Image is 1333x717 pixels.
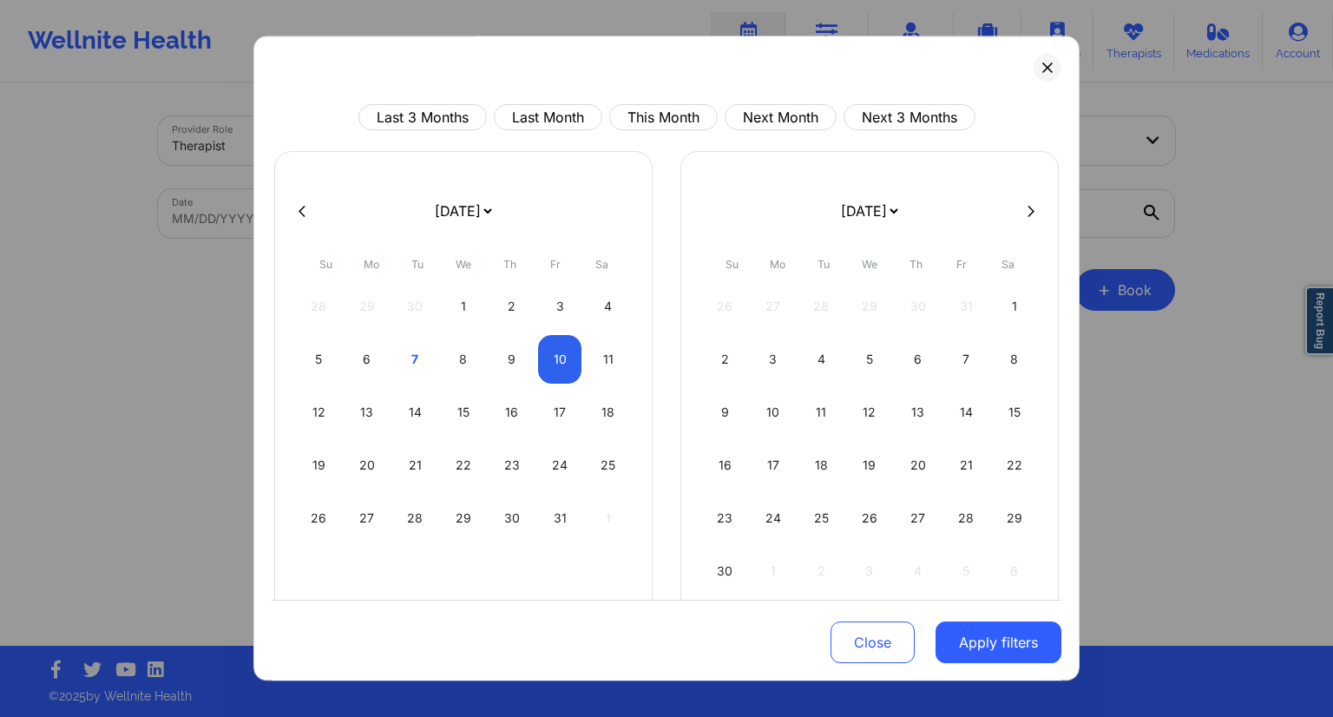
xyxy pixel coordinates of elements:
[992,388,1036,437] div: Sat Nov 15 2025
[586,282,630,331] div: Sat Oct 04 2025
[703,335,747,384] div: Sun Nov 02 2025
[896,335,940,384] div: Thu Nov 06 2025
[944,335,988,384] div: Fri Nov 07 2025
[393,494,437,543] div: Tue Oct 28 2025
[725,104,837,130] button: Next Month
[992,494,1036,543] div: Sat Nov 29 2025
[442,335,486,384] div: Wed Oct 08 2025
[297,441,341,490] div: Sun Oct 19 2025
[752,335,796,384] div: Mon Nov 03 2025
[538,441,582,490] div: Fri Oct 24 2025
[550,258,561,271] abbr: Friday
[489,441,534,490] div: Thu Oct 23 2025
[726,258,739,271] abbr: Sunday
[345,335,390,384] div: Mon Oct 06 2025
[345,494,390,543] div: Mon Oct 27 2025
[831,622,915,663] button: Close
[770,258,785,271] abbr: Monday
[799,388,844,437] div: Tue Nov 11 2025
[442,494,486,543] div: Wed Oct 29 2025
[909,258,923,271] abbr: Thursday
[456,258,471,271] abbr: Wednesday
[862,258,877,271] abbr: Wednesday
[297,494,341,543] div: Sun Oct 26 2025
[442,388,486,437] div: Wed Oct 15 2025
[752,494,796,543] div: Mon Nov 24 2025
[297,388,341,437] div: Sun Oct 12 2025
[503,258,516,271] abbr: Thursday
[799,335,844,384] div: Tue Nov 04 2025
[595,258,608,271] abbr: Saturday
[752,388,796,437] div: Mon Nov 10 2025
[609,104,718,130] button: This Month
[345,441,390,490] div: Mon Oct 20 2025
[538,335,582,384] div: Fri Oct 10 2025
[752,441,796,490] div: Mon Nov 17 2025
[393,335,437,384] div: Tue Oct 07 2025
[956,258,967,271] abbr: Friday
[703,547,747,595] div: Sun Nov 30 2025
[848,494,892,543] div: Wed Nov 26 2025
[944,494,988,543] div: Fri Nov 28 2025
[818,258,830,271] abbr: Tuesday
[936,622,1061,663] button: Apply filters
[489,282,534,331] div: Thu Oct 02 2025
[1001,258,1015,271] abbr: Saturday
[538,388,582,437] div: Fri Oct 17 2025
[896,441,940,490] div: Thu Nov 20 2025
[442,282,486,331] div: Wed Oct 01 2025
[944,441,988,490] div: Fri Nov 21 2025
[992,335,1036,384] div: Sat Nov 08 2025
[703,494,747,543] div: Sun Nov 23 2025
[848,388,892,437] div: Wed Nov 12 2025
[358,104,487,130] button: Last 3 Months
[799,441,844,490] div: Tue Nov 18 2025
[896,388,940,437] div: Thu Nov 13 2025
[489,388,534,437] div: Thu Oct 16 2025
[848,335,892,384] div: Wed Nov 05 2025
[844,104,975,130] button: Next 3 Months
[538,282,582,331] div: Fri Oct 03 2025
[703,441,747,490] div: Sun Nov 16 2025
[992,282,1036,331] div: Sat Nov 01 2025
[586,441,630,490] div: Sat Oct 25 2025
[319,258,332,271] abbr: Sunday
[896,494,940,543] div: Thu Nov 27 2025
[494,104,602,130] button: Last Month
[442,441,486,490] div: Wed Oct 22 2025
[489,335,534,384] div: Thu Oct 09 2025
[848,441,892,490] div: Wed Nov 19 2025
[489,494,534,543] div: Thu Oct 30 2025
[393,388,437,437] div: Tue Oct 14 2025
[586,335,630,384] div: Sat Oct 11 2025
[364,258,379,271] abbr: Monday
[345,388,390,437] div: Mon Oct 13 2025
[799,494,844,543] div: Tue Nov 25 2025
[992,441,1036,490] div: Sat Nov 22 2025
[393,441,437,490] div: Tue Oct 21 2025
[411,258,424,271] abbr: Tuesday
[944,388,988,437] div: Fri Nov 14 2025
[538,494,582,543] div: Fri Oct 31 2025
[297,335,341,384] div: Sun Oct 05 2025
[703,388,747,437] div: Sun Nov 09 2025
[586,388,630,437] div: Sat Oct 18 2025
